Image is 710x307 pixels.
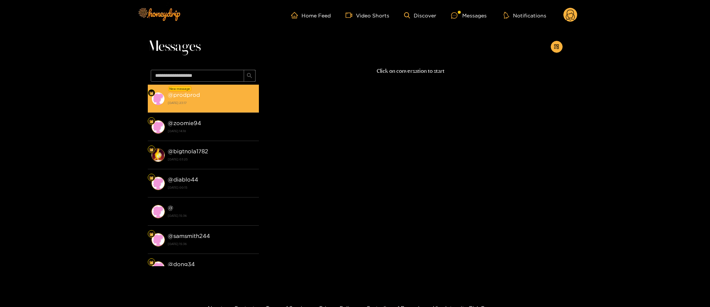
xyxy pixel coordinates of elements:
[346,12,356,19] span: video-camera
[151,148,165,162] img: conversation
[149,147,154,152] img: Fan Level
[168,212,255,219] strong: [DATE] 15:36
[168,99,255,106] strong: [DATE] 23:17
[151,261,165,275] img: conversation
[346,12,389,19] a: Video Shorts
[149,119,154,124] img: Fan Level
[259,67,563,75] p: Click on conversation to start
[404,12,436,19] a: Discover
[151,92,165,105] img: conversation
[168,261,195,267] strong: @ dong34
[291,12,301,19] span: home
[149,260,154,265] img: Fan Level
[168,241,255,247] strong: [DATE] 15:36
[149,176,154,180] img: Fan Level
[168,148,208,154] strong: @ bigtnola1782
[151,205,165,218] img: conversation
[244,70,256,82] button: search
[151,177,165,190] img: conversation
[168,86,191,91] div: New message
[247,73,252,79] span: search
[168,128,255,134] strong: [DATE] 14:18
[551,41,563,53] button: appstore-add
[168,205,173,211] strong: @
[149,232,154,236] img: Fan Level
[168,156,255,163] strong: [DATE] 03:25
[501,12,549,19] button: Notifications
[148,38,201,56] span: Messages
[168,184,255,191] strong: [DATE] 00:15
[168,233,210,239] strong: @ samsmith244
[151,233,165,246] img: conversation
[168,92,200,98] strong: @ prodprod
[554,44,559,50] span: appstore-add
[291,12,331,19] a: Home Feed
[168,176,198,183] strong: @ diablo44
[151,120,165,134] img: conversation
[168,120,201,126] strong: @ zoomie94
[451,11,487,20] div: Messages
[149,91,154,95] img: Fan Level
